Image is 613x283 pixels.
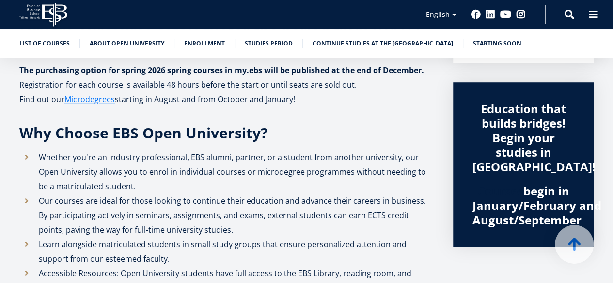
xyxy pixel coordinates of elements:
a: Starting soon [473,39,521,48]
span: Whether you're an industry professional, EBS alumni, partner, or a student from another universit... [39,152,426,192]
strong: The purchasing option for spring 2026 spring courses in my.ebs will be published at the end of De... [19,65,424,75]
span: Our courses are ideal for those looking to continue their education and advance their careers in ... [39,195,426,235]
a: About Open University [90,39,164,48]
a: Linkedin [486,10,495,19]
a: Courses [477,184,523,198]
div: Education that builds bridges! Begin your studies in [GEOGRAPHIC_DATA]! [472,102,574,174]
a: Continue studies at the [GEOGRAPHIC_DATA] [313,39,453,48]
a: Microdegrees [64,92,115,106]
a: Facebook [471,10,481,19]
span: Why Choose EBS Open University? [19,123,267,143]
a: Instagram [516,10,526,19]
p: Registration for each course is available 48 hours before the start or until seats are sold out. ... [19,77,434,106]
a: Studies period [245,39,293,48]
a: List of Courses [19,39,70,48]
span: Learn alongside matriculated students in small study groups that ensure personalized attention an... [39,239,407,264]
a: Youtube [500,10,511,19]
a: Enrollment [184,39,225,48]
h2: begin in January/February and August/September [472,184,574,227]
